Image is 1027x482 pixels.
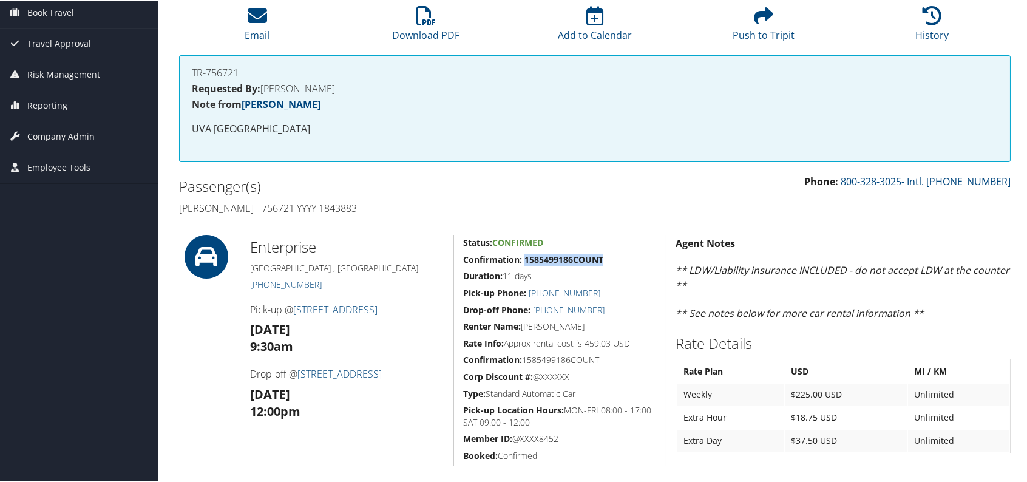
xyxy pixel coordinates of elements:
[677,359,784,381] th: Rate Plan
[179,200,586,214] h4: [PERSON_NAME] - 756721 YYYY 1843883
[676,236,735,249] strong: Agent Notes
[463,319,657,331] h5: [PERSON_NAME]
[463,449,498,460] strong: Booked:
[463,449,657,461] h5: Confirmed
[463,269,503,280] strong: Duration:
[463,387,486,398] strong: Type:
[492,236,543,247] span: Confirmed
[27,58,100,89] span: Risk Management
[250,320,290,336] strong: [DATE]
[250,277,322,289] a: [PHONE_NUMBER]
[785,382,907,404] td: $225.00 USD
[463,286,526,297] strong: Pick-up Phone:
[677,429,784,450] td: Extra Day
[250,337,293,353] strong: 9:30am
[463,319,521,331] strong: Renter Name:
[250,402,300,418] strong: 12:00pm
[785,429,907,450] td: $37.50 USD
[393,12,460,41] a: Download PDF
[785,359,907,381] th: USD
[245,12,270,41] a: Email
[463,303,530,314] strong: Drop-off Phone:
[908,429,1009,450] td: Unlimited
[463,336,504,348] strong: Rate Info:
[463,236,492,247] strong: Status:
[192,67,998,76] h4: TR-756721
[677,382,784,404] td: Weekly
[27,89,67,120] span: Reporting
[463,432,512,443] strong: Member ID:
[27,27,91,58] span: Travel Approval
[250,302,444,315] h4: Pick-up @
[676,262,1009,291] em: ** LDW/Liability insurance INCLUDED - do not accept LDW at the counter **
[463,370,533,381] strong: Corp Discount #:
[804,174,838,187] strong: Phone:
[242,97,320,110] a: [PERSON_NAME]
[463,269,657,281] h5: 11 days
[533,303,605,314] a: [PHONE_NUMBER]
[463,370,657,382] h5: @XXXXXX
[250,261,444,273] h5: [GEOGRAPHIC_DATA] , [GEOGRAPHIC_DATA]
[192,120,998,136] p: UVA [GEOGRAPHIC_DATA]
[733,12,795,41] a: Push to Tripit
[529,286,600,297] a: [PHONE_NUMBER]
[463,403,564,415] strong: Pick-up Location Hours:
[463,253,603,264] strong: Confirmation: 1585499186COUNT
[250,385,290,401] strong: [DATE]
[179,175,586,195] h2: Passenger(s)
[463,403,657,427] h5: MON-FRI 08:00 - 17:00 SAT 09:00 - 12:00
[908,406,1009,427] td: Unlimited
[785,406,907,427] td: $18.75 USD
[192,81,260,94] strong: Requested By:
[192,83,998,92] h4: [PERSON_NAME]
[463,432,657,444] h5: @XXXX8452
[676,332,1011,353] h2: Rate Details
[677,406,784,427] td: Extra Hour
[250,236,444,256] h2: Enterprise
[463,387,657,399] h5: Standard Automatic Car
[558,12,632,41] a: Add to Calendar
[297,366,382,379] a: [STREET_ADDRESS]
[463,353,657,365] h5: 1585499186COUNT
[916,12,949,41] a: History
[192,97,320,110] strong: Note from
[841,174,1011,187] a: 800-328-3025- Intl. [PHONE_NUMBER]
[463,336,657,348] h5: Approx rental cost is 459.03 USD
[27,151,90,182] span: Employee Tools
[463,353,522,364] strong: Confirmation:
[676,305,924,319] em: ** See notes below for more car rental information **
[908,382,1009,404] td: Unlimited
[293,302,378,315] a: [STREET_ADDRESS]
[27,120,95,151] span: Company Admin
[908,359,1009,381] th: MI / KM
[250,366,444,379] h4: Drop-off @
